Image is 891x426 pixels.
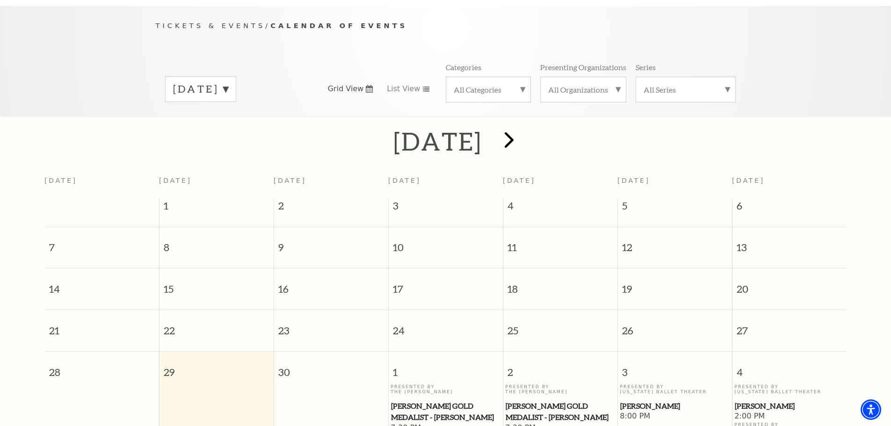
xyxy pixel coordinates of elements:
[503,199,617,217] span: 4
[274,177,306,184] span: [DATE]
[44,268,159,301] span: 14
[548,85,618,94] label: All Organizations
[618,352,732,384] span: 3
[506,400,615,423] span: [PERSON_NAME] Gold Medalist - [PERSON_NAME]
[734,384,844,395] p: Presented By [US_STATE] Ballet Theater
[274,268,388,301] span: 16
[156,20,736,32] p: /
[732,268,847,301] span: 20
[620,384,730,395] p: Presented By [US_STATE] Ballet Theater
[159,268,274,301] span: 15
[173,82,228,96] label: [DATE]
[503,310,617,342] span: 25
[734,412,844,422] span: 2:00 PM
[644,85,728,94] label: All Series
[732,199,847,217] span: 6
[388,177,421,184] span: [DATE]
[389,310,503,342] span: 24
[618,227,732,260] span: 12
[389,199,503,217] span: 3
[618,199,732,217] span: 5
[505,384,615,395] p: Presented By The [PERSON_NAME]
[732,352,847,384] span: 4
[156,22,266,29] span: Tickets & Events
[491,125,525,158] button: next
[274,227,388,260] span: 9
[389,227,503,260] span: 10
[618,268,732,301] span: 19
[274,310,388,342] span: 23
[44,227,159,260] span: 7
[387,84,420,94] span: List View
[620,400,729,412] span: [PERSON_NAME]
[44,171,159,199] th: [DATE]
[389,268,503,301] span: 17
[732,227,847,260] span: 13
[159,199,274,217] span: 1
[328,84,364,94] span: Grid View
[620,412,730,422] span: 8:00 PM
[274,352,388,384] span: 30
[540,62,626,72] p: Presenting Organizations
[159,177,192,184] span: [DATE]
[636,62,656,72] p: Series
[446,62,481,72] p: Categories
[274,199,388,217] span: 2
[454,85,523,94] label: All Categories
[617,177,650,184] span: [DATE]
[503,268,617,301] span: 18
[391,384,500,395] p: Presented By The [PERSON_NAME]
[503,227,617,260] span: 11
[503,177,536,184] span: [DATE]
[735,400,844,412] span: [PERSON_NAME]
[270,22,407,29] span: Calendar of Events
[618,310,732,342] span: 26
[503,352,617,384] span: 2
[159,352,274,384] span: 29
[44,352,159,384] span: 28
[861,399,881,420] div: Accessibility Menu
[44,310,159,342] span: 21
[391,400,500,423] span: [PERSON_NAME] Gold Medalist - [PERSON_NAME]
[732,310,847,342] span: 27
[393,126,482,156] h2: [DATE]
[159,227,274,260] span: 8
[159,310,274,342] span: 22
[389,352,503,384] span: 1
[732,177,765,184] span: [DATE]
